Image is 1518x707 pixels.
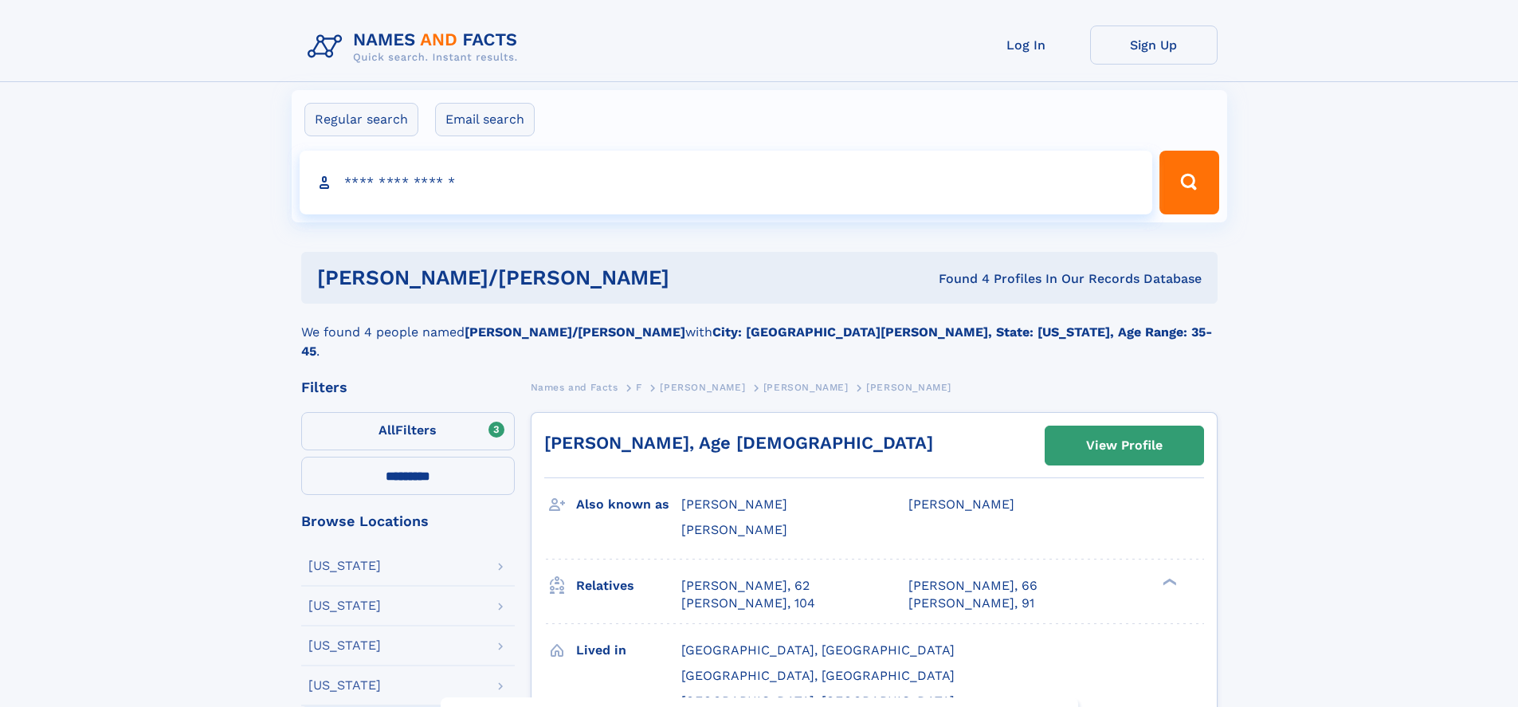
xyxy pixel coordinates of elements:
span: F [636,382,642,393]
div: View Profile [1086,427,1163,464]
h3: Lived in [576,637,681,664]
div: Browse Locations [301,514,515,528]
span: [PERSON_NAME] [908,497,1014,512]
a: [PERSON_NAME] [763,377,849,397]
a: Sign Up [1090,26,1218,65]
div: ❯ [1159,576,1178,587]
a: [PERSON_NAME] [660,377,745,397]
span: [GEOGRAPHIC_DATA], [GEOGRAPHIC_DATA] [681,642,955,658]
span: [PERSON_NAME] [681,522,787,537]
div: [US_STATE] [308,599,381,612]
a: [PERSON_NAME], 66 [908,577,1037,595]
a: [PERSON_NAME], 62 [681,577,810,595]
div: [US_STATE] [308,639,381,652]
span: [PERSON_NAME] [866,382,951,393]
label: Email search [435,103,535,136]
div: Found 4 Profiles In Our Records Database [804,270,1202,288]
input: search input [300,151,1153,214]
span: All [379,422,395,438]
div: [US_STATE] [308,560,381,572]
span: [PERSON_NAME] [681,497,787,512]
h3: Relatives [576,572,681,599]
label: Regular search [304,103,418,136]
h1: [PERSON_NAME]/[PERSON_NAME] [317,268,804,288]
div: [US_STATE] [308,679,381,692]
span: [PERSON_NAME] [763,382,849,393]
b: City: [GEOGRAPHIC_DATA][PERSON_NAME], State: [US_STATE], Age Range: 35-45 [301,324,1212,359]
span: [GEOGRAPHIC_DATA], [GEOGRAPHIC_DATA] [681,668,955,683]
a: View Profile [1045,426,1203,465]
a: Names and Facts [531,377,618,397]
a: [PERSON_NAME], Age [DEMOGRAPHIC_DATA] [544,433,933,453]
a: F [636,377,642,397]
div: Filters [301,380,515,395]
img: Logo Names and Facts [301,26,531,69]
div: We found 4 people named with . [301,304,1218,361]
a: [PERSON_NAME], 91 [908,595,1034,612]
b: [PERSON_NAME]/[PERSON_NAME] [465,324,685,340]
h3: Also known as [576,491,681,518]
button: Search Button [1159,151,1218,214]
a: Log In [963,26,1090,65]
label: Filters [301,412,515,450]
span: [PERSON_NAME] [660,382,745,393]
a: [PERSON_NAME], 104 [681,595,815,612]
